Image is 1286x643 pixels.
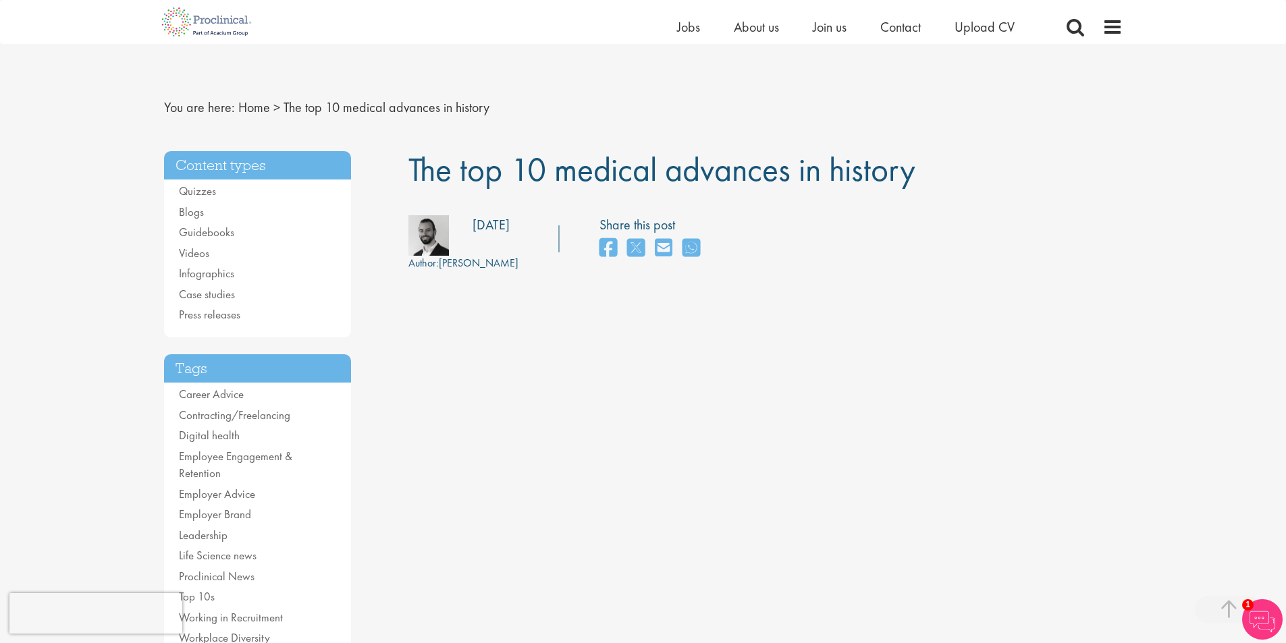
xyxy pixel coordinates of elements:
[164,354,352,383] h3: Tags
[179,204,204,219] a: Blogs
[682,234,700,263] a: share on whats app
[880,18,921,36] a: Contact
[179,246,209,260] a: Videos
[408,256,518,271] div: [PERSON_NAME]
[179,486,255,501] a: Employer Advice
[179,528,227,542] a: Leadership
[179,307,240,322] a: Press releases
[164,99,235,116] span: You are here:
[179,548,257,563] a: Life Science news
[599,234,617,263] a: share on facebook
[408,148,915,191] span: The top 10 medical advances in history
[1242,599,1283,640] img: Chatbot
[627,234,645,263] a: share on twitter
[179,428,240,443] a: Digital health
[1242,599,1254,611] span: 1
[164,151,352,180] h3: Content types
[284,99,489,116] span: The top 10 medical advances in history
[677,18,700,36] a: Jobs
[408,256,439,270] span: Author:
[179,589,215,604] a: Top 10s
[179,507,251,522] a: Employer Brand
[813,18,847,36] a: Join us
[599,215,707,235] label: Share this post
[179,449,292,481] a: Employee Engagement & Retention
[408,215,449,256] img: 76d2c18e-6ce3-4617-eefd-08d5a473185b
[9,593,182,634] iframe: reCAPTCHA
[179,408,290,422] a: Contracting/Freelancing
[238,99,270,116] a: breadcrumb link
[179,610,283,625] a: Working in Recruitment
[179,387,244,401] a: Career Advice
[179,184,216,198] a: Quizzes
[179,287,235,302] a: Case studies
[179,569,254,584] a: Proclinical News
[734,18,779,36] a: About us
[179,266,234,281] a: Infographics
[408,306,948,630] iframe: Top 10 medical advancements in history
[273,99,280,116] span: >
[473,215,510,235] div: [DATE]
[655,234,672,263] a: share on email
[955,18,1015,36] a: Upload CV
[179,225,234,240] a: Guidebooks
